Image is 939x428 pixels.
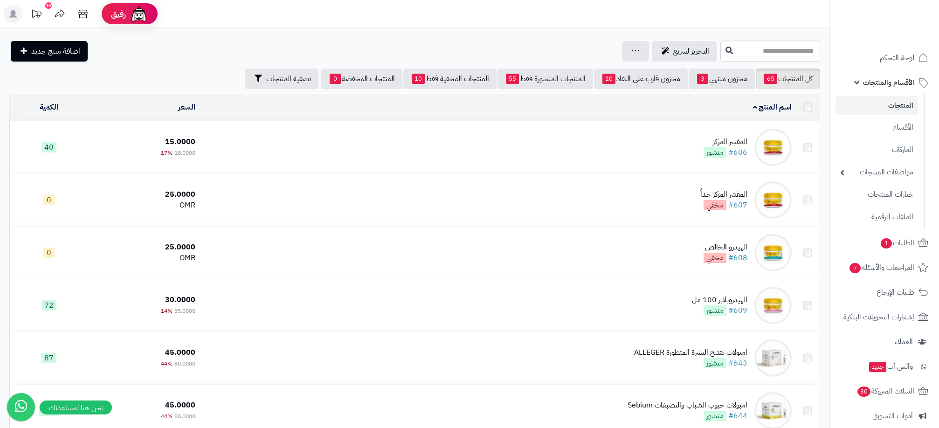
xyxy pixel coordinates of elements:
[11,41,88,62] a: اضافة منتج جديد
[704,411,726,421] span: منشور
[728,305,747,316] a: #609
[111,8,126,20] span: رفيق
[872,409,913,422] span: أدوات التسويق
[92,200,196,211] div: OMR
[704,305,726,316] span: منشور
[704,147,726,158] span: منشور
[165,136,195,147] span: 15.0000
[497,69,593,89] a: المنتجات المنشورة فقط55
[41,142,56,152] span: 40
[41,300,56,311] span: 72
[704,253,726,263] span: مخفي
[835,185,918,205] a: خيارات المنتجات
[43,195,55,205] span: 0
[40,102,58,113] a: الكمية
[594,69,688,89] a: مخزون قارب على النفاذ10
[728,147,747,158] a: #606
[880,238,892,249] span: 1
[652,41,717,62] a: التحرير لسريع
[45,2,52,9] div: 10
[835,306,933,328] a: إشعارات التحويلات البنكية
[835,207,918,227] a: الملفات الرقمية
[835,281,933,304] a: طلبات الإرجاع
[92,189,196,200] div: 25.0000
[754,181,792,219] img: المقشر المركز جداً
[868,360,913,373] span: وآتس آب
[174,307,195,315] span: 35.0000
[165,400,195,411] span: 45.0000
[895,335,913,348] span: العملاء
[835,405,933,427] a: أدوات التسويق
[876,19,930,38] img: logo-2.png
[174,412,195,421] span: 80.0000
[863,76,914,89] span: الأقسام والمنتجات
[689,69,755,89] a: مخزون منتهي3
[835,140,918,160] a: الماركات
[835,380,933,402] a: السلات المتروكة30
[43,248,55,258] span: 0
[330,74,341,84] span: 0
[835,96,918,115] a: المنتجات
[835,256,933,279] a: المراجعات والأسئلة7
[602,74,615,84] span: 10
[754,129,792,166] img: المقشر المركز
[697,74,708,84] span: 3
[857,386,870,397] span: 30
[161,149,173,157] span: 17%
[165,347,195,358] span: 45.0000
[700,189,747,200] div: المقشر المركز جداً
[728,200,747,211] a: #607
[161,359,173,368] span: 44%
[178,102,195,113] a: السعر
[165,294,195,305] span: 30.0000
[692,295,747,305] div: الهيدروبلابر 100 مل
[704,242,747,253] div: الهيدرو الخالص
[843,311,914,324] span: إشعارات التحويلات البنكية
[634,347,747,358] div: امبولات تفتيح البشرة المتطورة ALLEGER
[704,358,726,368] span: منشور
[704,200,726,210] span: مخفي
[412,74,425,84] span: 10
[245,69,318,89] button: تصفية المنتجات
[41,353,56,363] span: 87
[704,137,747,147] div: المقشر المركز
[754,339,792,377] img: امبولات تفتيح البشرة المتطورة ALLEGER
[161,412,173,421] span: 44%
[754,234,792,271] img: الهيدرو الخالص
[880,51,914,64] span: لوحة التحكم
[728,252,747,263] a: #608
[403,69,497,89] a: المنتجات المخفية فقط10
[628,400,747,411] div: امبولات حبوب الشباب والتصبغات Sebium
[728,358,747,369] a: #643
[130,5,148,23] img: ai-face.png
[754,287,792,324] img: الهيدروبلابر 100 مل
[92,242,196,253] div: 25.0000
[764,74,777,84] span: 65
[174,359,195,368] span: 80.0000
[266,73,311,84] span: تصفية المنتجات
[877,286,914,299] span: طلبات الإرجاع
[880,236,914,249] span: الطلبات
[673,46,709,57] span: التحرير لسريع
[174,149,195,157] span: 18.0000
[161,307,173,315] span: 14%
[31,46,80,57] span: اضافة منتج جديد
[835,47,933,69] a: لوحة التحكم
[835,331,933,353] a: العملاء
[835,232,933,254] a: الطلبات1
[849,262,861,273] span: 7
[506,74,519,84] span: 55
[869,362,886,372] span: جديد
[756,69,820,89] a: كل المنتجات65
[321,69,402,89] a: المنتجات المخفضة0
[39,406,59,416] span: 102
[835,162,918,182] a: مواصفات المنتجات
[835,117,918,138] a: الأقسام
[849,261,914,274] span: المراجعات والأسئلة
[835,355,933,378] a: وآتس آبجديد
[92,253,196,263] div: OMR
[25,5,48,26] a: تحديثات المنصة
[728,410,747,421] a: #644
[856,385,914,398] span: السلات المتروكة
[753,102,792,113] a: اسم المنتج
